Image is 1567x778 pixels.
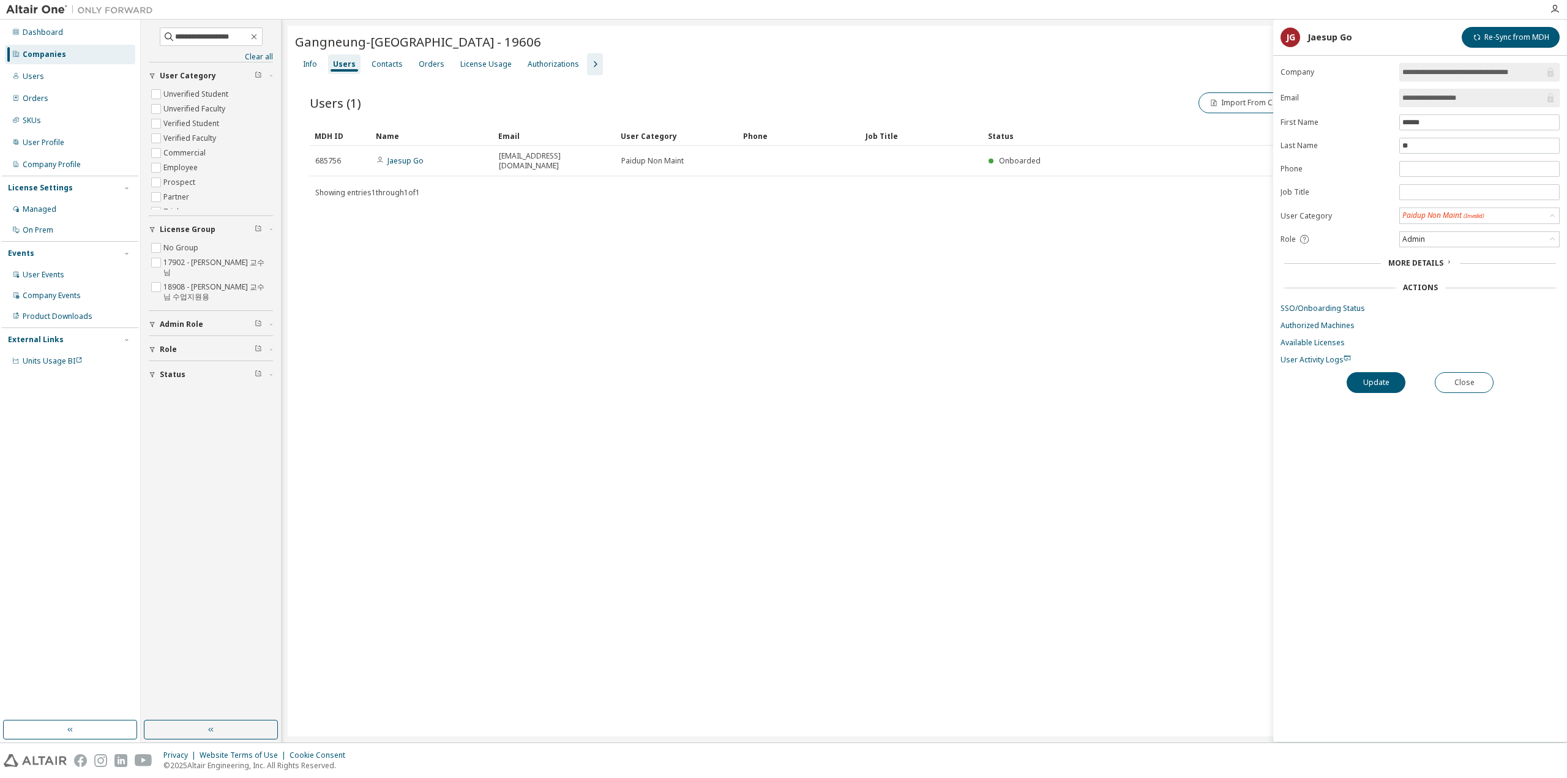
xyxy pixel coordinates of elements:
[160,345,177,354] span: Role
[163,241,201,255] label: No Group
[315,156,341,166] span: 685756
[23,270,64,280] div: User Events
[999,155,1041,166] span: Onboarded
[149,361,273,388] button: Status
[1281,164,1392,174] label: Phone
[295,33,541,50] span: Gangneung-[GEOGRAPHIC_DATA] - 19606
[74,754,87,767] img: facebook.svg
[23,50,66,59] div: Companies
[255,345,262,354] span: Clear filter
[8,335,64,345] div: External Links
[149,336,273,363] button: Role
[200,750,290,760] div: Website Terms of Use
[303,59,317,69] div: Info
[333,59,356,69] div: Users
[1281,187,1392,197] label: Job Title
[1199,92,1292,113] button: Import From CSV
[255,370,262,380] span: Clear filter
[163,280,273,304] label: 18908 - [PERSON_NAME] 교수님 수업지원용
[23,356,83,366] span: Units Usage BI
[621,126,733,146] div: User Category
[1281,93,1392,103] label: Email
[163,102,228,116] label: Unverified Faculty
[149,216,273,243] button: License Group
[23,72,44,81] div: Users
[114,754,127,767] img: linkedin.svg
[1400,208,1559,223] div: Paidup Non Maint (Invalid)
[1281,304,1560,313] a: SSO/Onboarding Status
[290,750,353,760] div: Cookie Consent
[163,146,208,160] label: Commercial
[988,126,1465,146] div: Status
[528,59,579,69] div: Authorizations
[1402,211,1484,221] div: Paidup Non Maint
[498,126,611,146] div: Email
[23,116,41,125] div: SKUs
[163,750,200,760] div: Privacy
[163,190,192,204] label: Partner
[163,116,222,131] label: Verified Student
[8,183,73,193] div: License Settings
[621,156,684,166] span: Paidup Non Maint
[163,204,181,219] label: Trial
[94,754,107,767] img: instagram.svg
[163,255,273,280] label: 17902 - [PERSON_NAME] 교수님
[1281,354,1351,365] span: User Activity Logs
[315,187,420,198] span: Showing entries 1 through 1 of 1
[1388,258,1443,268] span: More Details
[149,52,273,62] a: Clear all
[1435,372,1494,393] button: Close
[1403,283,1438,293] div: Actions
[163,760,353,771] p: © 2025 Altair Engineering, Inc. All Rights Reserved.
[160,225,215,234] span: License Group
[149,311,273,338] button: Admin Role
[499,151,610,171] span: [EMAIL_ADDRESS][DOMAIN_NAME]
[255,320,262,329] span: Clear filter
[23,291,81,301] div: Company Events
[163,175,198,190] label: Prospect
[23,160,81,170] div: Company Profile
[1281,67,1392,77] label: Company
[1400,232,1559,247] div: Admin
[743,126,856,146] div: Phone
[23,138,64,148] div: User Profile
[460,59,512,69] div: License Usage
[372,59,403,69] div: Contacts
[160,71,216,81] span: User Category
[23,225,53,235] div: On Prem
[1281,141,1392,151] label: Last Name
[310,94,361,111] span: Users (1)
[1464,212,1484,220] span: (Invalid)
[160,370,185,380] span: Status
[1462,27,1560,48] button: Re-Sync from MDH
[23,204,56,214] div: Managed
[163,131,219,146] label: Verified Faculty
[315,126,366,146] div: MDH ID
[387,155,424,166] a: Jaesup Go
[23,94,48,103] div: Orders
[1307,32,1352,42] div: Jaesup Go
[8,249,34,258] div: Events
[419,59,444,69] div: Orders
[255,225,262,234] span: Clear filter
[4,754,67,767] img: altair_logo.svg
[1281,118,1392,127] label: First Name
[135,754,152,767] img: youtube.svg
[1347,372,1405,393] button: Update
[23,28,63,37] div: Dashboard
[866,126,978,146] div: Job Title
[1281,234,1296,244] span: Role
[23,312,92,321] div: Product Downloads
[1281,28,1300,47] div: JG
[1281,321,1560,331] a: Authorized Machines
[255,71,262,81] span: Clear filter
[376,126,488,146] div: Name
[1401,233,1427,246] div: Admin
[160,320,203,329] span: Admin Role
[1281,211,1392,221] label: User Category
[1281,338,1560,348] a: Available Licenses
[6,4,159,16] img: Altair One
[163,160,200,175] label: Employee
[149,62,273,89] button: User Category
[163,87,231,102] label: Unverified Student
